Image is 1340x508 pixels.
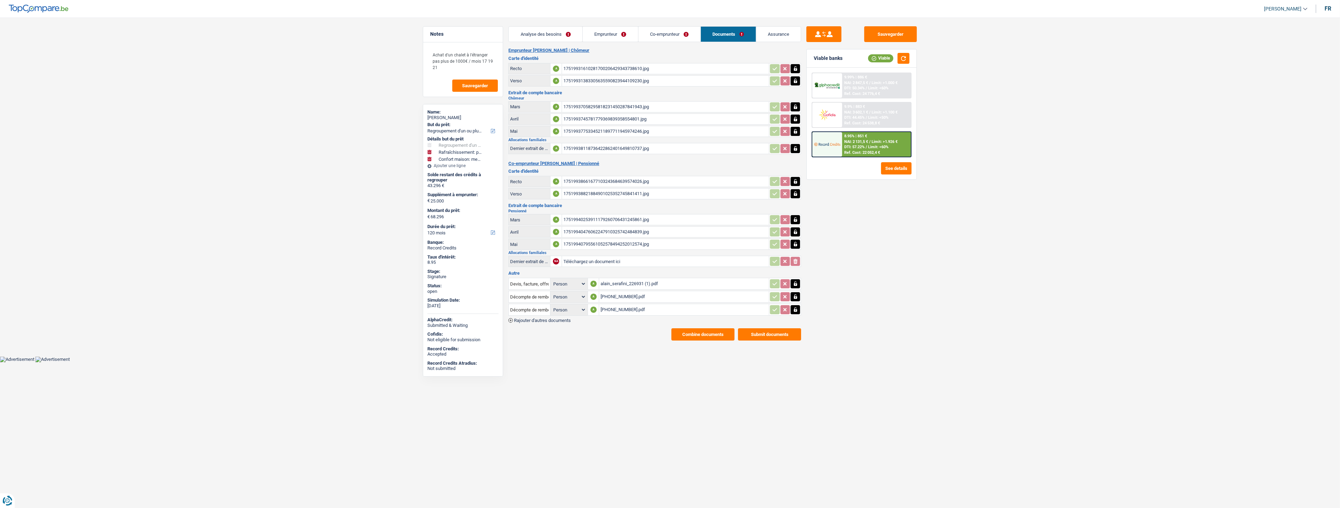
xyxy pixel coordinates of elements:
[508,90,801,95] h3: Extrait de compte bancaire
[508,161,801,166] h2: Co-emprunteur [PERSON_NAME] | Pensionné
[590,294,597,300] div: A
[844,86,865,90] span: DTI: 50.34%
[510,229,549,235] div: Avril
[427,172,499,183] div: Solde restant des crédits à regrouper
[868,115,888,120] span: Limit: <50%
[508,209,801,213] h2: Pensionné
[844,150,880,155] div: Ref. Cost: 22 052,4 €
[872,81,898,85] span: Limit: >1.000 €
[872,139,898,144] span: Limit: >1.926 €
[814,138,840,151] img: Record Credits
[701,27,756,42] a: Documents
[427,183,499,188] div: 43.296 €
[430,31,496,37] h5: Notes
[553,104,559,110] div: A
[844,134,867,138] div: 8.95% | 851 €
[553,178,559,185] div: A
[35,357,70,362] img: Advertisement
[427,361,499,366] div: Record Credits Atradius:
[563,214,767,225] div: 17519940253911179260706431245861.jpg
[814,55,842,61] div: Viable banks
[508,56,801,61] h3: Carte d'identité
[553,66,559,72] div: A
[508,318,571,323] button: Rajouter d'autres documents
[563,239,767,249] div: 17519940795561052578494252012574.jpg
[452,80,498,92] button: Sauvegarder
[427,351,499,357] div: Accepted
[510,259,549,264] div: Dernier extrait de compte pour vos allocations familiales
[563,63,767,74] div: 17519931610281700206429343738610.jpg
[866,145,867,149] span: /
[514,318,571,323] span: Rajouter d'autres documents
[508,138,801,142] h2: Allocations familiales
[510,129,549,134] div: Mai
[814,108,840,121] img: Cofidis
[508,251,801,255] h2: Allocations familiales
[510,146,549,151] div: Dernier extrait de compte pour vos allocations familiales
[510,217,549,222] div: Mars
[427,136,499,142] div: Détails but du prêt
[510,191,549,197] div: Verso
[508,96,801,100] h2: Chômeur
[590,281,597,287] div: A
[563,114,767,124] div: 1751993745781779369839358554801.jpg
[427,274,499,280] div: Signature
[563,102,767,112] div: 17519937058295818231450287841943.jpg
[427,198,430,204] span: €
[508,203,801,208] h3: Extrait de compte bancaire
[427,260,499,265] div: 8.95
[553,229,559,235] div: A
[844,145,865,149] span: DTI: 57.22%
[869,139,871,144] span: /
[427,245,499,251] div: Record Credits
[427,366,499,371] div: Not submitted
[553,128,559,135] div: A
[553,217,559,223] div: A
[427,192,497,198] label: Supplément à emprunter:
[553,258,559,265] div: NA
[508,169,801,173] h3: Carte d'identité
[427,303,499,309] div: [DATE]
[510,116,549,122] div: Avril
[583,27,638,42] a: Emprunteur
[508,48,801,53] h2: Emprunteur [PERSON_NAME] | Chômeur
[844,104,865,109] div: 9.9% | 883 €
[510,242,549,247] div: Mai
[844,75,867,80] div: 9.99% | 886 €
[864,26,917,42] button: Sauvegarder
[1325,5,1331,12] div: fr
[563,76,767,86] div: 17519931383305635590823944109230.jpg
[510,78,549,83] div: Verso
[553,78,559,84] div: A
[563,176,767,187] div: 17519938661677103243684639574026.jpg
[756,27,801,42] a: Assurance
[510,179,549,184] div: Recto
[462,83,488,88] span: Sauvegarder
[510,66,549,71] div: Recto
[844,115,865,120] span: DTI: 44.45%
[427,269,499,274] div: Stage:
[563,126,767,137] div: 17519937753345211897711945974246.jpg
[844,110,868,115] span: NAI: 3 602,1 €
[427,331,499,337] div: Cofidis:
[427,337,499,343] div: Not eligible for submission
[427,109,499,115] div: Name:
[427,208,497,213] label: Montant du prêt:
[738,328,801,341] button: Submit documents
[1264,6,1301,12] span: [PERSON_NAME]
[427,323,499,328] div: Submitted & Waiting
[563,227,767,237] div: 17519940476062247910325742484839.jpg
[427,283,499,289] div: Status:
[869,81,871,85] span: /
[427,297,499,303] div: Simulation Date:
[427,224,497,229] label: Durée du prêt:
[427,122,497,128] label: But du prêt:
[601,304,767,315] div: [PHONE_NUMBER].pdf
[553,116,559,122] div: A
[553,145,559,152] div: A
[869,110,871,115] span: /
[844,139,868,144] span: NAI: 2 131,5 €
[563,188,767,199] div: 17519938821884901025352745841411.jpg
[508,271,801,275] h3: Autre
[427,240,499,245] div: Banque:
